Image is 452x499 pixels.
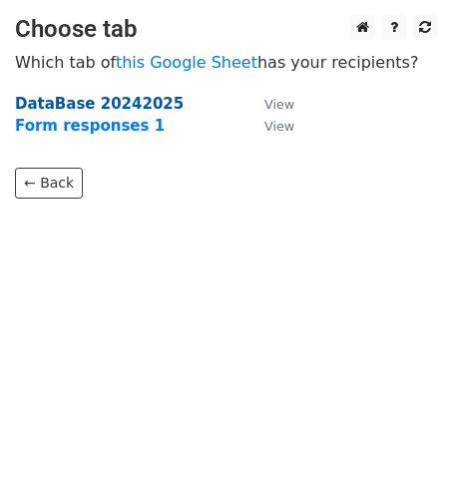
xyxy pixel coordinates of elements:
[264,119,294,134] small: View
[15,117,165,135] a: Form responses 1
[244,117,294,135] a: View
[15,52,437,73] p: Which tab of has your recipients?
[352,403,452,499] iframe: Chat Widget
[15,15,437,44] h3: Choose tab
[15,95,184,113] a: DataBase 20242025
[244,95,294,113] a: View
[116,53,257,72] a: this Google Sheet
[15,168,83,199] a: ← Back
[264,97,294,112] small: View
